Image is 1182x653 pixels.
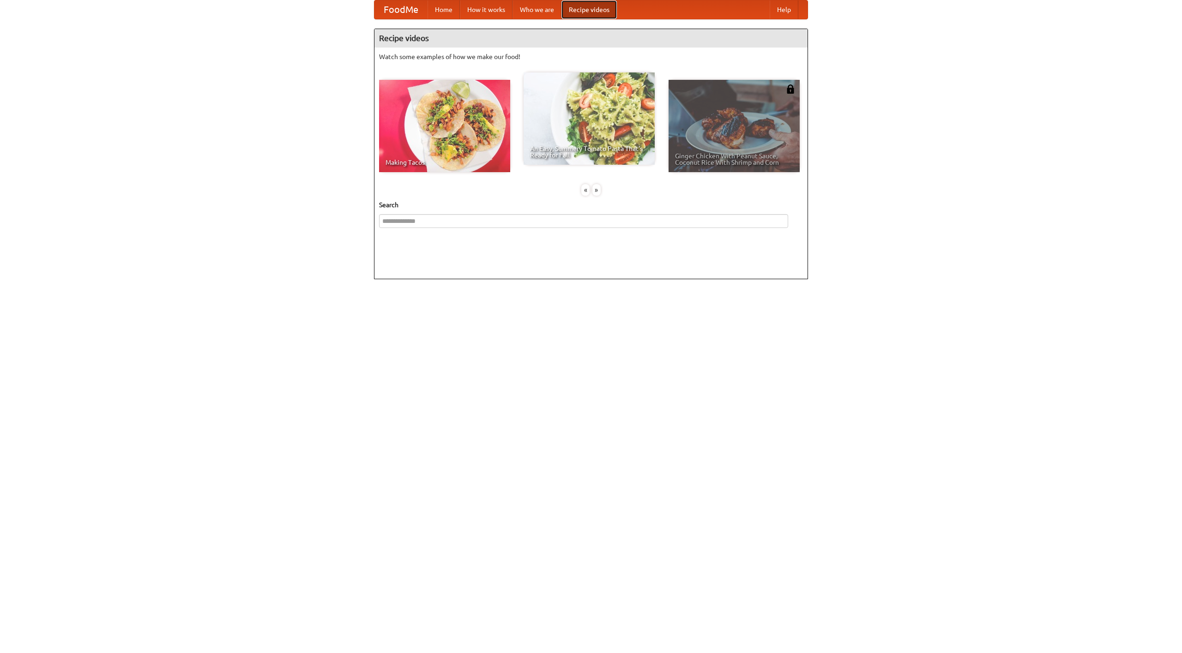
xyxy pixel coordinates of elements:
a: How it works [460,0,513,19]
span: Making Tacos [386,159,504,166]
a: Recipe videos [561,0,617,19]
h5: Search [379,200,803,210]
a: Home [428,0,460,19]
img: 483408.png [786,84,795,94]
span: An Easy, Summery Tomato Pasta That's Ready for Fall [530,145,648,158]
p: Watch some examples of how we make our food! [379,52,803,61]
a: Who we are [513,0,561,19]
a: FoodMe [374,0,428,19]
h4: Recipe videos [374,29,808,48]
a: Help [770,0,798,19]
a: Making Tacos [379,80,510,172]
a: An Easy, Summery Tomato Pasta That's Ready for Fall [524,72,655,165]
div: » [592,184,601,196]
div: « [581,184,590,196]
